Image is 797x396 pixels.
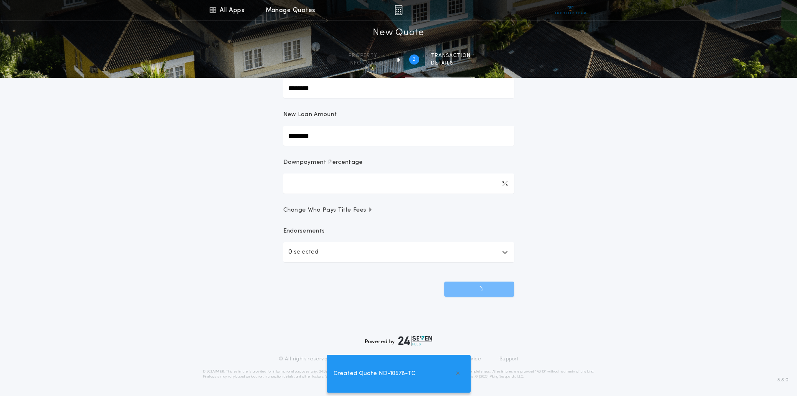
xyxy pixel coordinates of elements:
img: logo [398,336,433,346]
p: Downpayment Percentage [283,158,363,167]
input: Sale Price [283,78,514,98]
span: information [349,60,387,67]
h2: 2 [413,56,415,63]
img: vs-icon [555,6,586,14]
p: Endorsements [283,227,514,236]
input: New Loan Amount [283,126,514,146]
p: 0 selected [288,247,318,257]
span: details [431,60,471,67]
span: Created Quote ND-10578-TC [333,369,415,378]
h1: New Quote [373,26,424,40]
img: img [395,5,402,15]
span: Property [349,52,387,59]
input: Downpayment Percentage [283,173,514,194]
button: Change Who Pays Title Fees [283,206,514,215]
button: 0 selected [283,242,514,262]
span: Transaction [431,52,471,59]
div: Powered by [365,336,433,346]
span: Change Who Pays Title Fees [283,206,373,215]
p: New Loan Amount [283,111,337,119]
